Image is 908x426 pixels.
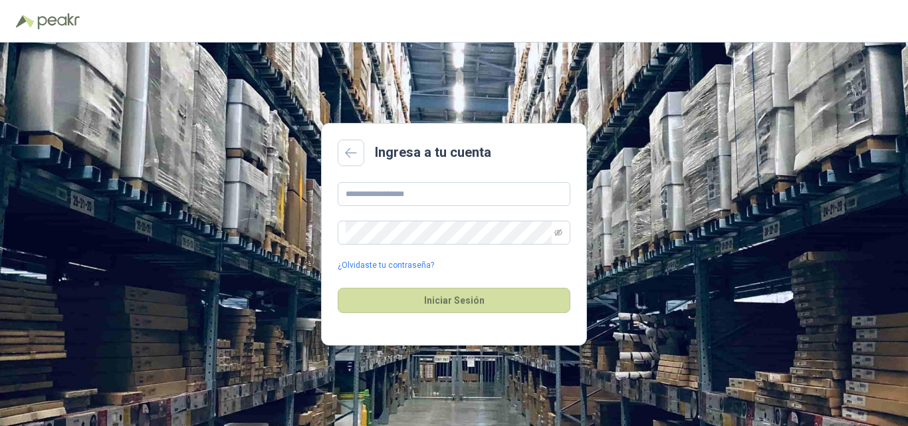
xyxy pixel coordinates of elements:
button: Iniciar Sesión [338,288,570,313]
h2: Ingresa a tu cuenta [375,142,491,163]
img: Logo [16,15,35,28]
img: Peakr [37,13,80,29]
span: eye-invisible [554,229,562,237]
a: ¿Olvidaste tu contraseña? [338,259,434,272]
